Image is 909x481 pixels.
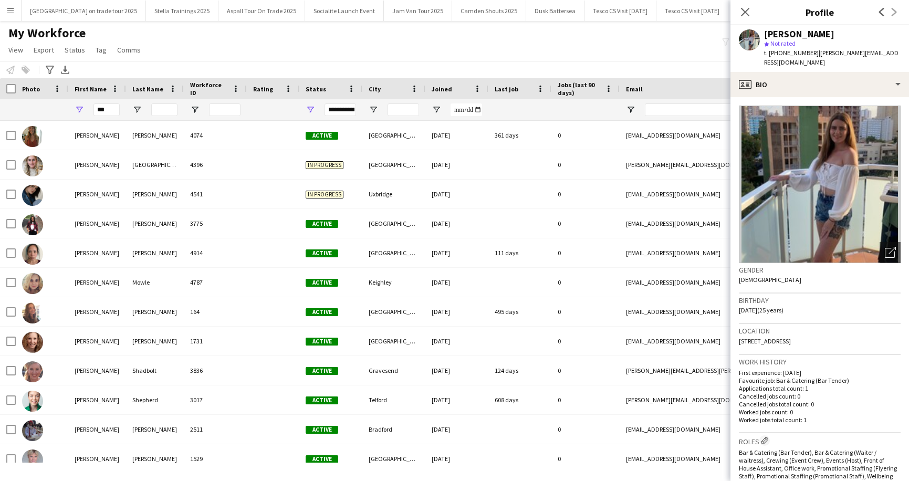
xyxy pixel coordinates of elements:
span: Last Name [132,85,163,93]
div: 0 [551,209,620,238]
span: My Workforce [8,25,86,41]
div: 0 [551,121,620,150]
div: [EMAIL_ADDRESS][DOMAIN_NAME] [620,444,830,473]
div: [DATE] [425,180,488,208]
p: Cancelled jobs total count: 0 [739,400,901,408]
h3: Location [739,326,901,336]
button: Jam Van Tour 2025 [384,1,452,21]
span: Active [306,220,338,228]
div: 4074 [184,121,247,150]
div: [GEOGRAPHIC_DATA] [362,297,425,326]
p: First experience: [DATE] [739,369,901,377]
button: Open Filter Menu [306,105,315,114]
div: 111 days [488,238,551,267]
span: Active [306,338,338,346]
div: 3017 [184,385,247,414]
h3: Gender [739,265,901,275]
div: [DATE] [425,209,488,238]
span: Active [306,367,338,375]
div: [EMAIL_ADDRESS][DOMAIN_NAME] [620,297,830,326]
div: [PERSON_NAME] [68,150,126,179]
a: Status [60,43,89,57]
div: 1529 [184,444,247,473]
app-action-btn: Advanced filters [44,64,56,76]
div: [PERSON_NAME] [68,268,126,297]
div: [EMAIL_ADDRESS][DOMAIN_NAME] [620,327,830,355]
span: Email [626,85,643,93]
div: [DATE] [425,385,488,414]
span: Active [306,249,338,257]
div: [EMAIL_ADDRESS][DOMAIN_NAME] [620,268,830,297]
div: [DATE] [425,268,488,297]
span: Photo [22,85,40,93]
button: Stella Trainings 2025 [146,1,218,21]
div: [PERSON_NAME] [126,327,184,355]
button: Tesco CS Visit [DATE] [584,1,656,21]
div: Telford [362,385,425,414]
span: Last job [495,85,518,93]
span: Active [306,455,338,463]
div: 4787 [184,268,247,297]
input: City Filter Input [388,103,419,116]
span: Comms [117,45,141,55]
button: Open Filter Menu [132,105,142,114]
div: [EMAIL_ADDRESS][DOMAIN_NAME] [620,180,830,208]
div: 2511 [184,415,247,444]
div: 4914 [184,238,247,267]
button: Aspall Tour On Trade 2025 [218,1,305,21]
input: Email Filter Input [645,103,823,116]
div: [GEOGRAPHIC_DATA] [362,327,425,355]
div: [PERSON_NAME] [126,444,184,473]
div: [PERSON_NAME] [126,209,184,238]
a: Export [29,43,58,57]
div: [GEOGRAPHIC_DATA] [362,150,425,179]
a: Comms [113,43,145,57]
span: [STREET_ADDRESS] [739,337,791,345]
div: Shadbolt [126,356,184,385]
div: 0 [551,385,620,414]
div: 4396 [184,150,247,179]
button: Tesco CS Photography [DATE] [728,1,823,21]
div: 0 [551,444,620,473]
div: [PERSON_NAME] [68,444,126,473]
button: Tesco CS Visit [DATE] [656,1,728,21]
div: [PERSON_NAME][EMAIL_ADDRESS][PERSON_NAME][DOMAIN_NAME] [620,356,830,385]
img: Amy Spencer [22,449,43,470]
span: Active [306,132,338,140]
button: [GEOGRAPHIC_DATA] on trade tour 2025 [22,1,146,21]
div: [DATE] [425,297,488,326]
div: 0 [551,180,620,208]
div: [DATE] [425,444,488,473]
img: Crew avatar or photo [739,106,901,263]
div: [PERSON_NAME] [68,297,126,326]
span: Jobs (last 90 days) [558,81,601,97]
div: 0 [551,297,620,326]
div: [GEOGRAPHIC_DATA] [362,121,425,150]
input: Joined Filter Input [451,103,482,116]
span: Active [306,279,338,287]
app-action-btn: Export XLSX [59,64,71,76]
div: [PERSON_NAME] [68,209,126,238]
div: [PERSON_NAME] [764,29,834,39]
span: View [8,45,23,55]
div: 164 [184,297,247,326]
div: [PERSON_NAME] [68,415,126,444]
h3: Birthday [739,296,901,305]
p: Applications total count: 1 [739,384,901,392]
span: Export [34,45,54,55]
div: [GEOGRAPHIC_DATA] [362,209,425,238]
span: Rating [253,85,273,93]
div: [PERSON_NAME] [68,356,126,385]
span: [DATE] (25 years) [739,306,783,314]
button: Socialite Launch Event [305,1,384,21]
span: In progress [306,191,343,198]
div: [PERSON_NAME] [126,238,184,267]
div: [PERSON_NAME] [126,297,184,326]
div: 361 days [488,121,551,150]
span: Joined [432,85,452,93]
div: 495 days [488,297,551,326]
div: [PERSON_NAME] [126,180,184,208]
div: 0 [551,268,620,297]
input: First Name Filter Input [93,103,120,116]
button: Open Filter Menu [75,105,84,114]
